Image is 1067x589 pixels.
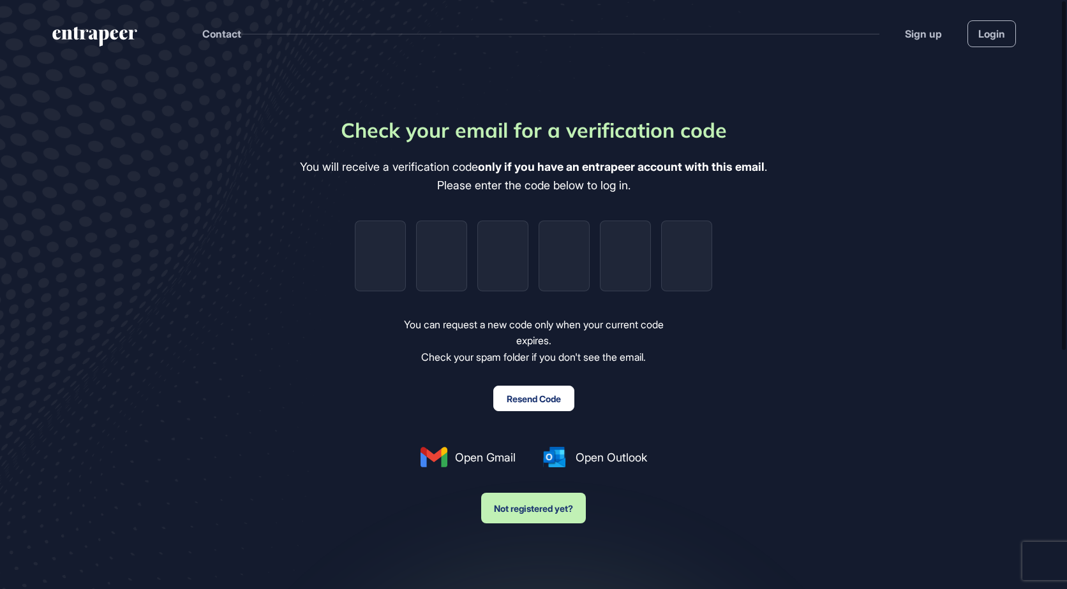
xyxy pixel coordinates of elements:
[202,25,241,42] button: Contact
[541,447,647,467] a: Open Outlook
[481,480,586,523] a: Not registered yet?
[51,27,138,51] a: entrapeer-logo
[300,158,767,195] div: You will receive a verification code . Please enter the code below to log in.
[905,26,942,41] a: Sign up
[386,317,682,366] div: You can request a new code only when your current code expires. Check your spam folder if you don...
[493,386,574,411] button: Resend Code
[481,493,586,523] button: Not registered yet?
[478,160,765,173] b: only if you have an entrapeer account with this email
[967,20,1016,47] a: Login
[421,447,516,467] a: Open Gmail
[341,115,727,145] div: Check your email for a verification code
[455,449,516,466] span: Open Gmail
[576,449,647,466] span: Open Outlook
